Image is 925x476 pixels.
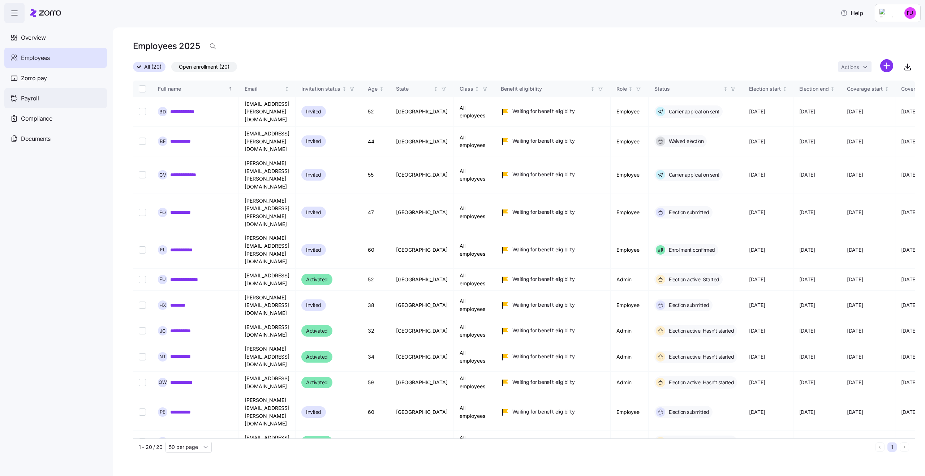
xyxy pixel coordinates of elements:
td: Admin [611,431,649,453]
span: Election submitted [667,408,709,416]
span: Compliance [21,114,52,123]
span: [DATE] [901,246,917,254]
span: Invited [306,408,321,416]
span: B D [159,109,166,114]
span: [DATE] [799,246,815,254]
span: [DATE] [799,353,815,360]
th: Election startNot sorted [743,81,793,97]
td: Employee [611,127,649,156]
span: [DATE] [847,108,863,115]
span: [DATE] [847,379,863,386]
span: [DATE] [901,353,917,360]
span: Actions [841,65,859,70]
td: All employees [454,342,495,372]
span: Waiting for benefit eligibility [512,301,575,308]
td: All employees [454,127,495,156]
td: [EMAIL_ADDRESS][PERSON_NAME][DOMAIN_NAME] [239,127,296,156]
div: Not sorted [474,86,479,91]
td: All employees [454,320,495,342]
span: [DATE] [749,327,765,334]
button: 1 [887,442,897,452]
td: 32 [362,320,390,342]
span: Election active: Started [667,276,719,283]
td: 60 [362,231,390,269]
span: O W [159,380,167,385]
div: Coverage start [847,85,883,93]
span: [DATE] [749,276,765,283]
td: 52 [362,97,390,127]
td: [EMAIL_ADDRESS][DOMAIN_NAME] [239,320,296,342]
td: [GEOGRAPHIC_DATA] [390,342,454,372]
td: All employees [454,393,495,431]
div: Election end [799,85,829,93]
span: [DATE] [847,438,863,445]
input: Select record 11 [139,408,146,416]
span: Zorro pay [21,74,47,83]
td: 38 [362,291,390,320]
span: Payroll [21,94,39,103]
span: [DATE] [847,302,863,309]
div: Not sorted [830,86,835,91]
td: [GEOGRAPHIC_DATA] [390,320,454,342]
div: State [396,85,432,93]
span: Invited [306,137,321,146]
td: [GEOGRAPHIC_DATA] [390,431,454,453]
span: Documents [21,134,51,143]
img: ea768fbe8fdca69f6c3df74946d49f9c [904,7,916,19]
span: Open enrollment (20) [179,62,229,72]
span: Waiting for benefit eligibility [512,246,575,253]
span: Invited [306,170,321,179]
span: [DATE] [749,379,765,386]
span: N T [159,354,166,359]
span: E O [159,210,166,215]
div: Role [616,85,627,93]
td: Employee [611,156,649,194]
td: [EMAIL_ADDRESS][DOMAIN_NAME] [239,269,296,290]
span: [DATE] [799,408,815,416]
th: Election endNot sorted [793,81,842,97]
td: Admin [611,372,649,393]
div: Status [654,85,722,93]
span: Election active: Hasn't started [667,327,734,334]
div: Not sorted [284,86,289,91]
td: [EMAIL_ADDRESS][DOMAIN_NAME] [239,372,296,393]
td: All employees [454,372,495,393]
td: Employee [611,231,649,269]
input: Select record 3 [139,171,146,178]
span: [DATE] [799,276,815,283]
td: [GEOGRAPHIC_DATA] [390,231,454,269]
span: Help [840,9,863,17]
span: Invited [306,107,321,116]
span: Waiting for benefit eligibility [512,171,575,178]
span: [DATE] [799,438,815,445]
span: [DATE] [799,171,815,178]
input: Select record 10 [139,379,146,386]
span: Waiting for benefit eligibility [512,408,575,415]
a: Zorro pay [4,68,107,88]
span: F U [159,277,166,282]
th: ClassNot sorted [454,81,495,97]
span: Waiting for benefit eligibility [512,353,575,360]
th: Benefit eligibilityNot sorted [495,81,611,97]
span: [DATE] [847,138,863,145]
td: 60 [362,393,390,431]
a: Employees [4,48,107,68]
td: Employee [611,291,649,320]
button: Next page [900,442,909,452]
span: Waiting for benefit eligibility [512,276,575,283]
td: [PERSON_NAME][EMAIL_ADDRESS][PERSON_NAME][DOMAIN_NAME] [239,231,296,269]
th: RoleNot sorted [611,81,649,97]
span: Carrier application sent [667,171,719,178]
th: Full nameSorted ascending [152,81,239,97]
td: Admin [611,320,649,342]
td: 44 [362,127,390,156]
div: Not sorted [723,86,728,91]
input: Select record 5 [139,246,146,254]
td: 59 [362,372,390,393]
td: [PERSON_NAME][EMAIL_ADDRESS][PERSON_NAME][DOMAIN_NAME] [239,194,296,231]
span: [DATE] [901,379,917,386]
span: All (20) [144,62,162,72]
span: 1 - 20 / 20 [139,443,163,451]
td: All employees [454,97,495,127]
span: Waiting for benefit eligibility [512,438,575,445]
